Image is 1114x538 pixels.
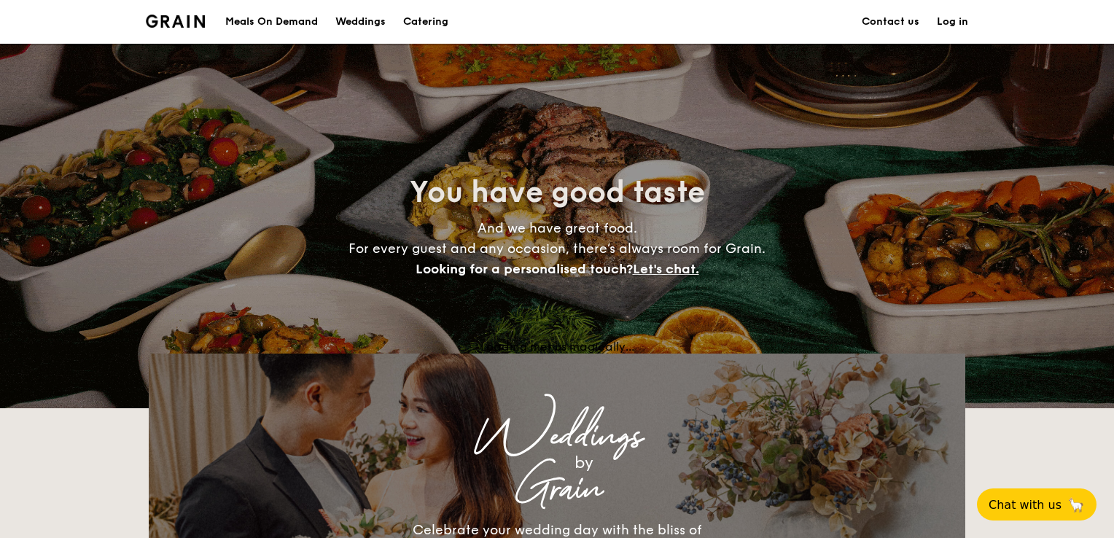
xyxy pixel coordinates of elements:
[277,424,837,450] div: Weddings
[146,15,205,28] img: Grain
[149,340,965,354] div: Loading menus magically...
[1067,496,1085,513] span: 🦙
[146,15,205,28] a: Logotype
[633,261,699,277] span: Let's chat.
[989,498,1062,512] span: Chat with us
[277,476,837,502] div: Grain
[977,488,1097,521] button: Chat with us🦙
[331,450,837,476] div: by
